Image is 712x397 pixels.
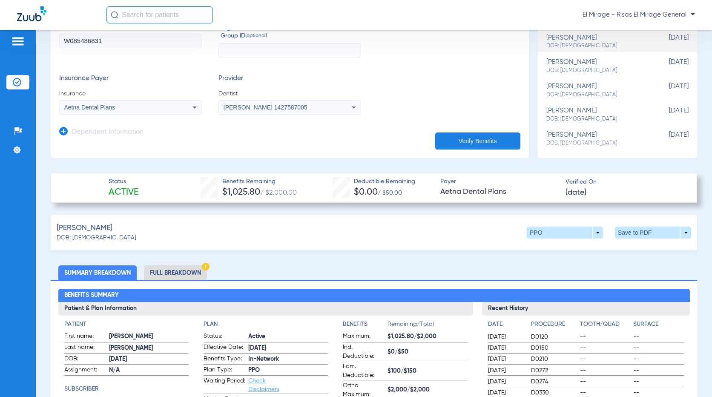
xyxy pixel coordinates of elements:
[388,367,467,376] span: $100/$150
[531,388,577,397] span: D0330
[531,320,577,332] app-breakdown-title: Procedure
[59,23,201,58] label: Member ID
[64,343,106,353] span: Last name:
[388,385,467,394] span: $2,000/$2,000
[343,332,385,342] span: Maximum:
[440,177,558,186] span: Payer
[204,343,245,353] span: Effective Date:
[546,42,646,50] span: DOB: [DEMOGRAPHIC_DATA]
[566,178,683,187] span: Verified On
[440,187,558,197] span: Aetna Dental Plans
[204,354,245,365] span: Benefits Type:
[488,388,524,397] span: [DATE]
[144,265,207,280] li: Full Breakdown
[109,366,189,375] span: N/A
[222,177,297,186] span: Benefits Remaining
[488,355,524,363] span: [DATE]
[109,355,189,364] span: [DATE]
[566,187,586,198] span: [DATE]
[531,377,577,386] span: D0274
[224,104,307,111] span: [PERSON_NAME] 1427587005
[546,131,646,147] div: [PERSON_NAME]
[57,233,136,242] span: DOB: [DEMOGRAPHIC_DATA]
[260,190,297,196] span: / $2,000.00
[646,34,689,50] span: [DATE]
[248,366,328,375] span: PPO
[546,83,646,98] div: [PERSON_NAME]
[546,140,646,147] span: DOB: [DEMOGRAPHIC_DATA]
[580,333,630,341] span: --
[354,177,415,186] span: Deductible Remaining
[531,355,577,363] span: D0210
[64,320,189,329] app-breakdown-title: Patient
[531,344,577,352] span: D0150
[546,67,646,75] span: DOB: [DEMOGRAPHIC_DATA]
[546,58,646,74] div: [PERSON_NAME]
[59,34,201,48] input: Member ID
[633,333,683,341] span: --
[221,32,361,40] span: Group ID
[633,355,683,363] span: --
[218,89,361,98] span: Dentist
[580,388,630,397] span: --
[435,132,520,150] button: Verify Benefits
[378,190,402,196] span: / $50.00
[109,332,189,341] span: [PERSON_NAME]
[633,344,683,352] span: --
[531,320,577,329] h4: Procedure
[204,365,245,376] span: Plan Type:
[64,354,106,365] span: DOB:
[669,356,712,397] iframe: Chat Widget
[202,263,210,270] img: Hazard
[109,344,189,353] span: [PERSON_NAME]
[546,91,646,99] span: DOB: [DEMOGRAPHIC_DATA]
[354,188,378,197] span: $0.00
[388,332,467,341] span: $1,025.80/$2,000
[204,320,328,329] h4: Plan
[488,320,524,329] h4: Date
[583,11,695,19] span: El Mirage - Risas El Mirage General
[388,320,467,332] span: Remaining/Total
[488,377,524,386] span: [DATE]
[59,89,201,98] span: Insurance
[546,107,646,123] div: [PERSON_NAME]
[580,377,630,386] span: --
[204,332,245,342] span: Status:
[64,332,106,342] span: First name:
[72,128,144,137] h3: Dependent Information
[218,75,361,83] h3: Provider
[58,302,474,316] h3: Patient & Plan Information
[64,385,189,394] h4: Subscriber
[531,366,577,375] span: D0272
[204,377,245,394] span: Waiting Period:
[646,58,689,74] span: [DATE]
[248,355,328,364] span: In-Network
[57,223,112,233] span: [PERSON_NAME]
[58,289,690,302] h2: Benefits Summary
[11,36,25,46] img: hamburger-icon
[633,320,683,332] app-breakdown-title: Surface
[633,320,683,329] h4: Surface
[580,320,630,329] h4: Tooth/Quad
[580,355,630,363] span: --
[482,302,689,316] h3: Recent History
[59,75,201,83] h3: Insurance Payer
[343,343,385,361] span: Ind. Deductible:
[111,11,118,19] img: Search Icon
[546,115,646,123] span: DOB: [DEMOGRAPHIC_DATA]
[546,34,646,50] div: [PERSON_NAME]
[580,366,630,375] span: --
[580,320,630,332] app-breakdown-title: Tooth/Quad
[488,333,524,341] span: [DATE]
[488,320,524,332] app-breakdown-title: Date
[633,388,683,397] span: --
[109,187,138,198] span: Active
[106,6,213,23] input: Search for patients
[109,177,138,186] span: Status
[343,320,388,332] app-breakdown-title: Benefits
[580,344,630,352] span: --
[646,83,689,98] span: [DATE]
